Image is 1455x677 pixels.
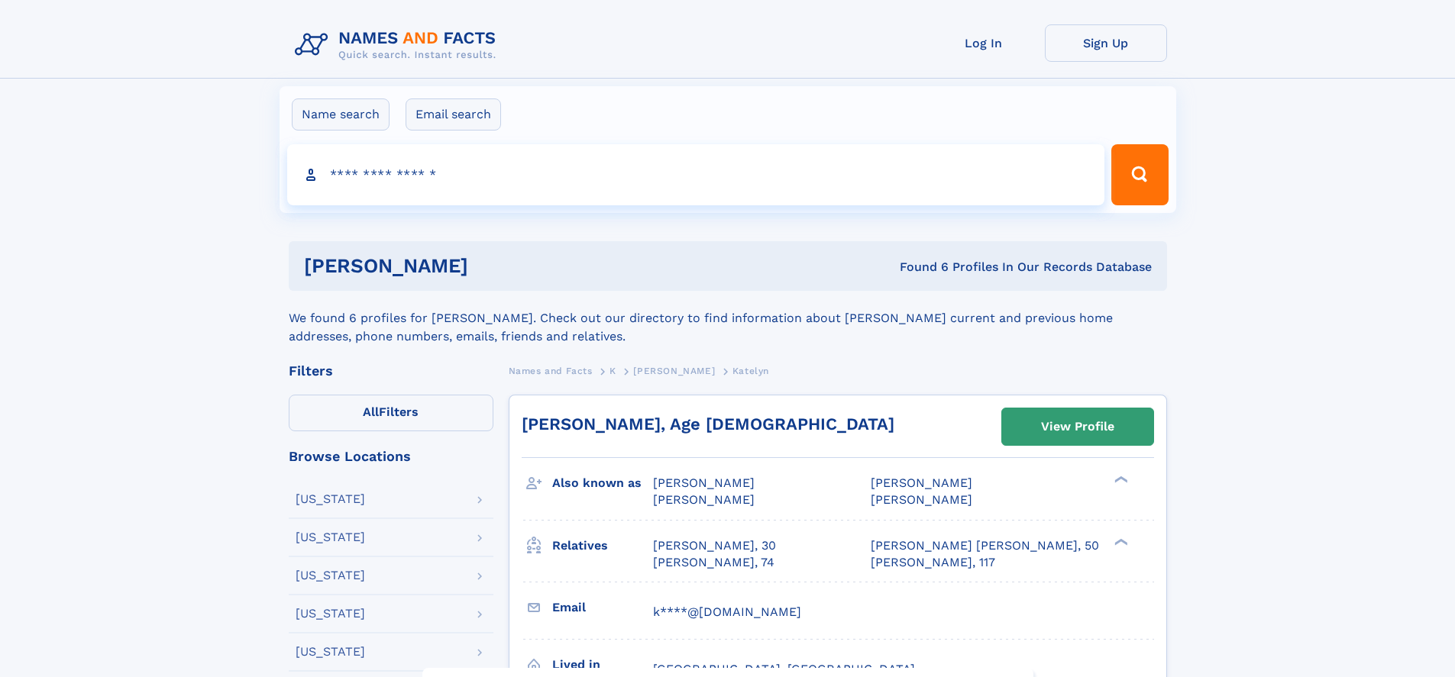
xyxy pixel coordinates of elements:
[296,531,365,543] div: [US_STATE]
[289,450,493,463] div: Browse Locations
[296,608,365,620] div: [US_STATE]
[923,24,1045,62] a: Log In
[1045,24,1167,62] a: Sign Up
[653,537,776,554] a: [PERSON_NAME], 30
[304,256,684,276] h1: [PERSON_NAME]
[732,366,769,376] span: Katelyn
[289,395,493,431] label: Filters
[289,291,1167,346] div: We found 6 profiles for [PERSON_NAME]. Check out our directory to find information about [PERSON_...
[296,646,365,658] div: [US_STATE]
[289,24,509,66] img: Logo Names and Facts
[296,569,365,582] div: [US_STATE]
[509,361,593,380] a: Names and Facts
[287,144,1105,205] input: search input
[871,476,972,490] span: [PERSON_NAME]
[871,492,972,507] span: [PERSON_NAME]
[633,366,715,376] span: [PERSON_NAME]
[1041,409,1114,444] div: View Profile
[1111,475,1129,485] div: ❯
[406,98,501,131] label: Email search
[871,537,1099,554] a: [PERSON_NAME] [PERSON_NAME], 50
[609,361,616,380] a: K
[552,470,653,496] h3: Also known as
[653,554,774,571] a: [PERSON_NAME], 74
[1111,537,1129,546] div: ❯
[1002,408,1153,445] a: View Profile
[609,366,616,376] span: K
[289,364,493,378] div: Filters
[296,493,365,505] div: [US_STATE]
[1111,144,1168,205] button: Search Button
[552,533,653,559] h3: Relatives
[633,361,715,380] a: [PERSON_NAME]
[653,492,755,507] span: [PERSON_NAME]
[871,554,995,571] a: [PERSON_NAME], 117
[684,259,1152,276] div: Found 6 Profiles In Our Records Database
[292,98,390,131] label: Name search
[552,595,653,621] h3: Email
[653,662,915,676] span: [GEOGRAPHIC_DATA], [GEOGRAPHIC_DATA]
[522,414,894,434] a: [PERSON_NAME], Age [DEMOGRAPHIC_DATA]
[653,476,755,490] span: [PERSON_NAME]
[363,405,379,419] span: All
